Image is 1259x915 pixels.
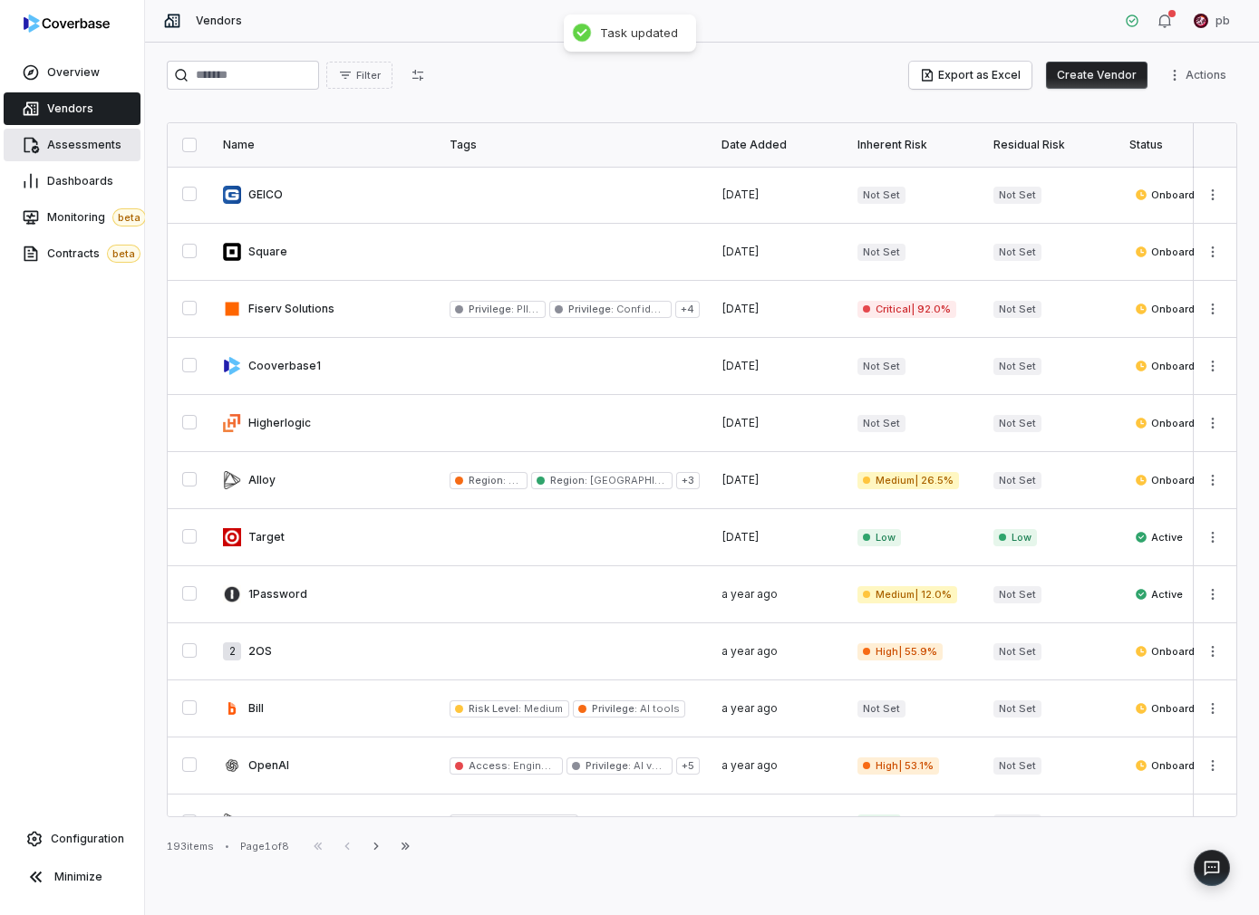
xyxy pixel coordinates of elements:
span: Confidential Internal Data [614,303,742,315]
span: [DATE] [722,245,760,258]
span: beta [112,208,146,226]
button: Create Vendor [1046,62,1148,89]
span: AI tools [637,702,680,715]
span: Not Set [857,187,906,204]
div: Inherent Risk [857,138,972,152]
span: Not Set [993,700,1041,718]
a: Contractsbeta [4,237,140,270]
span: Not Set [857,415,906,432]
span: Assessments [47,138,121,152]
span: + 4 [675,301,700,318]
a: Assessments [4,129,140,161]
span: Monitoring [47,208,146,226]
button: pb undefined avatarpb [1183,7,1241,34]
span: Not Set [993,358,1041,375]
button: More actions [1198,238,1227,265]
button: More actions [1162,62,1237,89]
span: a year ago [722,644,778,658]
span: beta [107,245,140,263]
span: Compliance [510,816,572,829]
span: Vendors [47,101,93,116]
span: Not Set [993,472,1041,489]
span: EMEA [506,474,537,486]
span: Vendors [196,14,242,28]
span: High | 55.9% [857,643,943,660]
span: Not Set [857,244,906,261]
span: Not Set [993,244,1041,261]
span: Filter [356,69,381,82]
button: Export as Excel [909,62,1031,89]
button: More actions [1198,638,1227,665]
div: • [225,840,229,852]
span: Onboarding [1135,701,1210,716]
div: 193 items [167,840,214,853]
span: Access : [469,759,510,772]
a: Dashboards [4,165,140,197]
span: a year ago [722,758,778,772]
div: Date Added [722,138,836,152]
button: More actions [1198,409,1227,437]
span: [GEOGRAPHIC_DATA] [587,474,697,486]
span: Configuration [51,832,124,846]
span: Onboarding [1135,416,1210,430]
span: [DATE] [722,188,760,201]
span: [DATE] [722,359,760,372]
button: More actions [1198,809,1227,836]
img: pb undefined avatar [1194,14,1208,28]
span: Medium | 26.5% [857,472,959,489]
span: Onboarding [1135,245,1210,259]
button: More actions [1198,524,1227,551]
span: Privilege : [469,303,514,315]
span: Not Set [993,643,1041,660]
button: More actions [1198,695,1227,722]
span: Not Set [993,814,1041,832]
span: Medium [521,702,563,715]
span: Contracts [47,245,140,263]
span: Access : [469,816,510,829]
span: Low [857,529,901,546]
span: + 5 [676,757,700,775]
div: Tags [450,138,700,152]
span: Onboarding [1135,815,1210,830]
span: a year ago [722,815,778,829]
span: Active [1135,530,1183,544]
div: Name [223,138,428,152]
span: Not Set [993,301,1041,318]
span: [DATE] [722,416,760,429]
button: More actions [1198,467,1227,494]
button: More actions [1198,752,1227,779]
span: Onboarding [1135,758,1210,773]
button: More actions [1198,181,1227,208]
span: Not Set [993,187,1041,204]
span: Not Set [857,700,906,718]
span: Engineering [510,759,573,772]
span: Region : [469,474,506,486]
span: a year ago [722,701,778,715]
span: + 3 [676,472,700,489]
span: [DATE] [722,473,760,486]
span: Onboarding [1135,302,1210,316]
span: Onboarding [1135,473,1210,487]
img: logo-D7KZi-bG.svg [24,14,110,33]
span: Low [993,529,1037,546]
span: PII Data Access [514,303,595,315]
button: Filter [326,62,392,89]
a: Overview [4,56,140,89]
span: Active [1135,587,1183,602]
span: Not Set [857,358,906,375]
div: Page 1 of 8 [240,840,289,853]
button: More actions [1198,352,1227,380]
span: Dashboards [47,174,113,188]
a: Vendors [4,92,140,125]
span: Not Set [993,415,1041,432]
span: Privilege : [592,702,637,715]
a: Configuration [7,823,137,855]
span: Minimize [54,870,102,884]
div: Task updated [600,25,678,41]
button: More actions [1198,295,1227,323]
button: More actions [1198,581,1227,608]
span: a year ago [722,587,778,601]
span: [DATE] [722,302,760,315]
span: Critical | 92.0% [857,301,956,318]
span: Onboarding [1135,644,1210,659]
